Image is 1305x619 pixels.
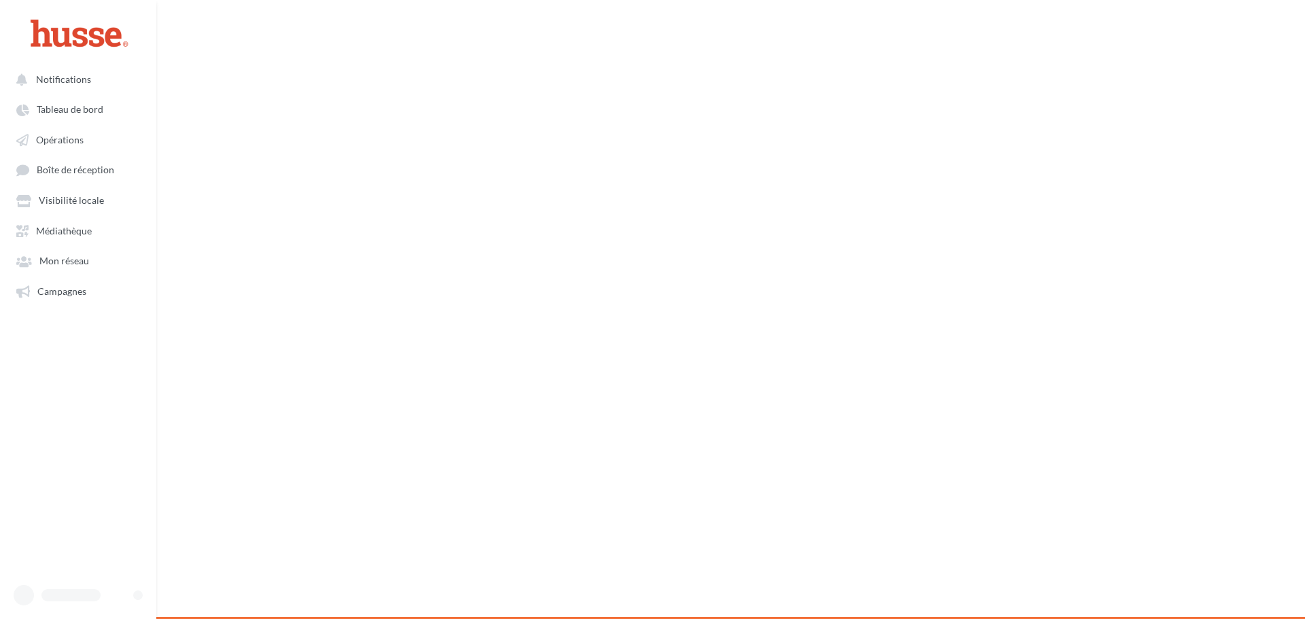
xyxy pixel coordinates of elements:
[8,279,148,303] a: Campagnes
[8,127,148,152] a: Opérations
[8,96,148,121] a: Tableau de bord
[39,255,89,267] span: Mon réseau
[8,218,148,243] a: Médiathèque
[8,188,148,212] a: Visibilité locale
[36,134,84,145] span: Opérations
[37,285,86,297] span: Campagnes
[37,104,103,116] span: Tableau de bord
[8,157,148,182] a: Boîte de réception
[39,195,104,207] span: Visibilité locale
[8,67,143,91] button: Notifications
[37,164,114,176] span: Boîte de réception
[36,225,92,236] span: Médiathèque
[8,248,148,272] a: Mon réseau
[36,73,91,85] span: Notifications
